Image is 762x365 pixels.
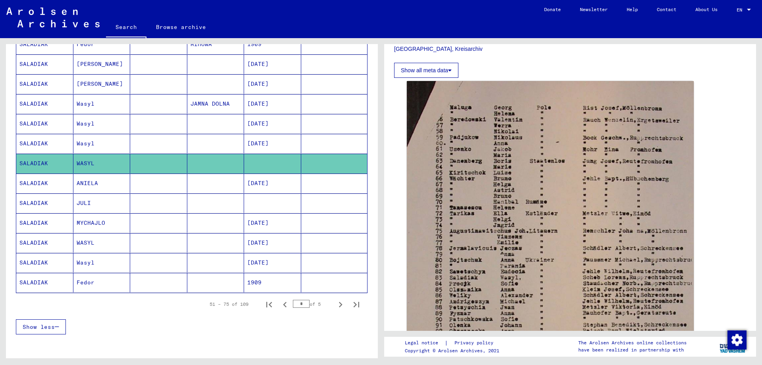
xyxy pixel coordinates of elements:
p: The Arolsen Archives online collections [578,339,687,346]
mat-cell: [DATE] [244,54,301,74]
mat-cell: [DATE] [244,114,301,133]
mat-cell: [DATE] [244,233,301,253]
mat-cell: [DATE] [244,174,301,193]
a: Browse archive [146,17,216,37]
mat-cell: SALADIAK [16,233,73,253]
mat-cell: MIHOWA [187,35,244,54]
mat-cell: SALADIAK [16,174,73,193]
mat-cell: Fedor [73,35,131,54]
span: EN [737,7,745,13]
button: Last page [348,296,364,312]
p: Copyright © Arolsen Archives, 2021 [405,347,503,354]
div: of 5 [293,300,333,308]
span: Show less [23,323,55,330]
a: Privacy policy [448,339,503,347]
mat-cell: SALADIAK [16,193,73,213]
mat-cell: [DATE] [244,94,301,114]
mat-cell: SALADIAK [16,35,73,54]
mat-cell: 1909 [244,35,301,54]
p: [GEOGRAPHIC_DATA], Kreisarchiv [394,45,746,53]
mat-cell: WASYL [73,154,131,173]
button: First page [261,296,277,312]
mat-cell: SALADIAK [16,213,73,233]
button: Previous page [277,296,293,312]
img: yv_logo.png [718,336,748,356]
button: Show less [16,319,66,334]
mat-cell: [PERSON_NAME] [73,74,131,94]
mat-cell: Wasyl [73,134,131,153]
mat-cell: WASYL [73,233,131,253]
mat-cell: [DATE] [244,134,301,153]
mat-cell: SALADIAK [16,273,73,292]
mat-cell: Fedor [73,273,131,292]
mat-cell: SALADIAK [16,154,73,173]
mat-cell: SALADIAK [16,94,73,114]
img: Arolsen_neg.svg [6,8,100,27]
mat-cell: Wasyl [73,253,131,272]
mat-cell: JULI [73,193,131,213]
a: Legal notice [405,339,444,347]
button: Show all meta data [394,63,458,78]
mat-cell: Wasyl [73,94,131,114]
mat-cell: SALADIAK [16,134,73,153]
a: Search [106,17,146,38]
div: | [405,339,503,347]
mat-cell: SALADIAK [16,114,73,133]
mat-cell: 1909 [244,273,301,292]
mat-cell: [PERSON_NAME] [73,54,131,74]
mat-cell: [DATE] [244,253,301,272]
mat-cell: [DATE] [244,213,301,233]
mat-cell: SALADIAK [16,253,73,272]
mat-cell: Wasyl [73,114,131,133]
button: Next page [333,296,348,312]
p: have been realized in partnership with [578,346,687,353]
mat-cell: SALADIAK [16,54,73,74]
mat-cell: ANIELA [73,174,131,193]
mat-cell: MYCHAJLO [73,213,131,233]
div: 51 – 75 of 109 [210,301,248,308]
mat-cell: JAMNA DOLNA [187,94,244,114]
mat-cell: SALADIAK [16,74,73,94]
mat-cell: [DATE] [244,74,301,94]
img: Change consent [727,330,747,350]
